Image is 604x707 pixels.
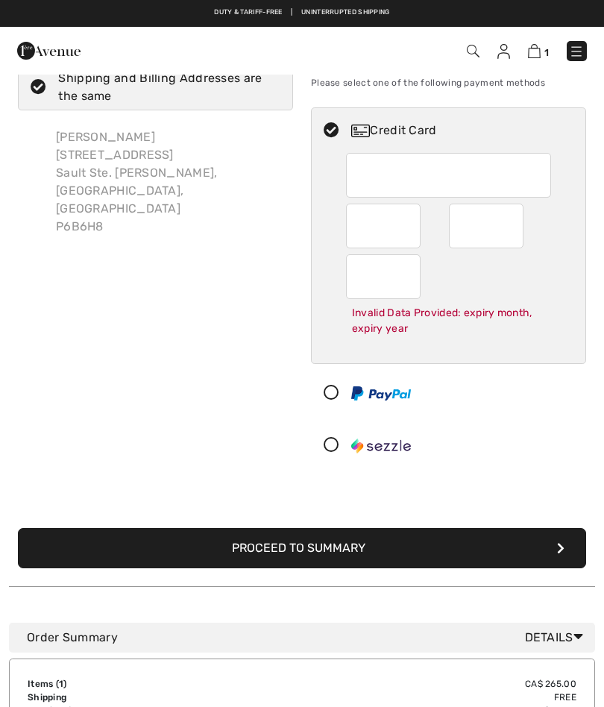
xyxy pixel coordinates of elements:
img: My Info [497,44,510,59]
a: 1 [528,42,549,60]
button: Proceed to Summary [18,528,586,568]
iframe: Secure Credit Card Frame - Expiration Year [461,209,514,243]
td: CA$ 265.00 [225,677,576,691]
a: 1ère Avenue [17,43,81,57]
iframe: Secure Credit Card Frame - CVV [358,260,411,294]
td: Items ( ) [28,677,225,691]
div: Order Summary [27,629,589,647]
td: Shipping [28,691,225,704]
div: Invalid Data Provided: expiry month, expiry year [346,299,551,342]
iframe: Secure Credit Card Frame - Credit Card Number [358,158,541,192]
img: Credit Card [351,125,370,137]
span: Details [525,629,589,647]
img: Sezzle [351,439,411,453]
div: Please select one of the following payment methods [311,64,586,101]
div: [PERSON_NAME] [STREET_ADDRESS] Sault Ste. [PERSON_NAME], [GEOGRAPHIC_DATA], [GEOGRAPHIC_DATA] P6B6H8 [44,116,293,248]
span: 1 [544,47,549,58]
td: Free [225,691,576,704]
span: 1 [59,679,63,689]
img: Search [467,45,479,57]
div: Credit Card [351,122,576,139]
img: 1ère Avenue [17,36,81,66]
img: PayPal [351,386,411,400]
div: Shipping and Billing Addresses are the same [58,69,271,105]
iframe: Secure Credit Card Frame - Expiration Month [358,209,411,243]
a: Duty & tariff-free | Uninterrupted shipping [214,8,389,16]
img: Shopping Bag [528,44,541,58]
img: Menu [569,44,584,59]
